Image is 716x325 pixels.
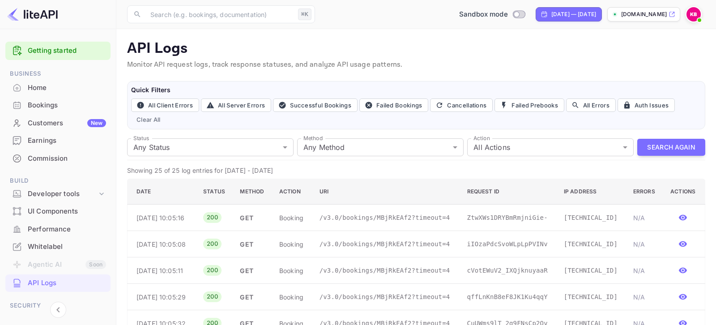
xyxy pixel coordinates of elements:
p: N/A [633,239,656,249]
p: GET [240,213,264,222]
a: Performance [5,221,111,237]
div: Bookings [5,97,111,114]
div: CustomersNew [5,115,111,132]
div: API Logs [5,274,111,292]
div: Developer tools [5,186,111,202]
button: Auth Issues [618,98,675,112]
p: qffLnKnB8eF8JK1Ku4qqY [467,292,550,302]
div: ⌘K [298,9,311,20]
p: iIOzaPdcSvoWLpLpPVINv [467,239,550,249]
p: GET [240,266,264,275]
button: All Server Errors [201,98,271,112]
div: Performance [28,224,106,235]
span: Build [5,176,111,186]
div: Any Status [127,138,294,156]
p: N/A [633,213,656,222]
div: Customers [28,118,106,128]
button: Successful Bookings [273,98,358,112]
button: All Client Errors [131,98,199,112]
label: Method [303,134,323,142]
p: [DATE] 10:05:08 [136,239,189,249]
p: Monitor API request logs, track response statuses, and analyze API usage patterns. [127,60,705,70]
div: Performance [5,221,111,238]
button: All Errors [566,98,616,112]
p: booking [279,239,305,249]
div: API Logs [28,278,106,288]
img: LiteAPI logo [7,7,58,21]
th: Errors [626,179,663,205]
a: Getting started [28,46,106,56]
div: Earnings [28,136,106,146]
p: [DATE] 10:05:11 [136,266,189,275]
a: Commission [5,150,111,167]
th: Request ID [460,179,557,205]
a: Whitelabel [5,238,111,255]
label: Status [133,134,149,142]
div: All Actions [467,138,634,156]
span: 200 [203,213,222,222]
th: URI [312,179,460,205]
th: Method [233,179,272,205]
button: Failed Prebooks [494,98,564,112]
input: Search (e.g. bookings, documentation) [145,5,294,23]
img: Kyle Bromont [686,7,701,21]
p: API Logs [127,40,705,58]
p: [TECHNICAL_ID] [564,266,619,275]
p: GET [240,292,264,302]
div: Any Method [297,138,464,156]
div: Getting started [5,42,111,60]
a: UI Components [5,203,111,219]
div: Developer tools [28,189,97,199]
p: [TECHNICAL_ID] [564,239,619,249]
th: Date [128,179,196,205]
span: 200 [203,292,222,301]
p: GET [240,239,264,249]
button: Failed Bookings [359,98,429,112]
p: [TECHNICAL_ID] [564,213,619,222]
div: Commission [28,154,106,164]
div: Home [5,79,111,97]
a: API Logs [5,274,111,291]
a: CustomersNew [5,115,111,131]
p: N/A [633,266,656,275]
th: Action [272,179,312,205]
label: Action [473,134,490,142]
div: Bookings [28,100,106,111]
p: ZtwXWs1DRYBmRmjniGie- [467,213,550,222]
span: 200 [203,239,222,248]
p: /v3.0/bookings/MBjRkEAf2?timeout=4 [320,239,453,249]
div: UI Components [5,203,111,220]
p: cVotEWuV2_IXQjknuyaaR [467,266,550,275]
div: New [87,119,106,127]
p: [DOMAIN_NAME] [621,10,667,18]
p: N/A [633,292,656,302]
span: Business [5,69,111,79]
th: Actions [663,179,705,205]
a: Earnings [5,132,111,149]
div: Switch to Production mode [456,9,528,20]
p: booking [279,266,305,275]
p: booking [279,213,305,222]
th: IP Address [557,179,626,205]
p: /v3.0/bookings/MBjRkEAf2?timeout=4 [320,292,453,302]
div: Home [28,83,106,93]
p: [DATE] 10:05:16 [136,213,189,222]
h6: Quick Filters [131,85,701,95]
button: Collapse navigation [50,302,66,318]
button: Clear All [133,114,164,125]
span: Sandbox mode [459,9,508,20]
p: booking [279,292,305,302]
span: 200 [203,266,222,275]
p: /v3.0/bookings/MBjRkEAf2?timeout=4 [320,266,453,275]
p: [DATE] 10:05:29 [136,292,189,302]
th: Status [196,179,233,205]
a: Home [5,79,111,96]
span: Security [5,301,111,311]
div: Whitelabel [5,238,111,256]
div: Whitelabel [28,242,106,252]
p: /v3.0/bookings/MBjRkEAf2?timeout=4 [320,213,453,222]
div: Earnings [5,132,111,150]
p: Showing 25 of 25 log entries for [DATE] - [DATE] [127,166,705,175]
button: Cancellations [430,98,493,112]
